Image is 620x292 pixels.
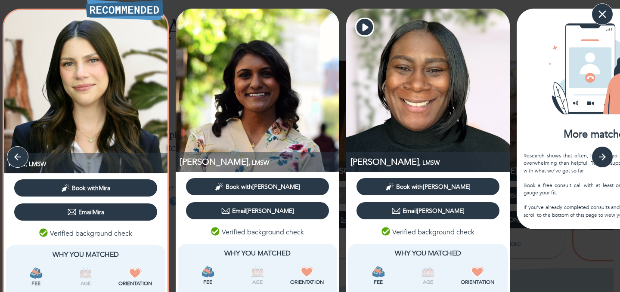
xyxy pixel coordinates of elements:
span: , LMSW [25,160,46,168]
img: Fee [30,267,43,280]
p: Fee [185,278,231,286]
button: Book with[PERSON_NAME] [356,178,499,195]
img: Fee [372,265,385,278]
button: EmailMira [14,203,157,221]
img: Fee [201,265,214,278]
img: Orientation [301,265,313,278]
span: Book with [PERSON_NAME] [226,183,300,191]
div: Email [PERSON_NAME] [392,206,465,215]
div: Email Mira [68,208,104,216]
p: Verified background check [211,227,304,237]
p: Why You Matched [13,249,158,260]
p: Verified background check [39,228,132,239]
img: Age [251,265,264,278]
div: Email [PERSON_NAME] [221,206,294,215]
p: Fee [13,280,59,287]
span: Book with [PERSON_NAME] [396,183,471,191]
span: Book with Mira [72,184,110,192]
button: Email[PERSON_NAME] [356,202,499,219]
p: Why You Matched [355,248,501,258]
p: Age [405,278,451,286]
p: Orientation [455,278,501,286]
img: Mira Fink profile [4,10,167,173]
img: Irene Syriac profile [176,9,339,172]
img: Age [422,265,434,278]
p: Verified background check [381,227,474,237]
button: Email[PERSON_NAME] [186,202,329,219]
p: Orientation [112,280,158,287]
p: Age [234,278,280,286]
img: Orientation [129,267,142,280]
p: LMSW [8,157,167,169]
img: Shaunte Gardener profile [346,9,510,172]
span: , LMSW [419,159,440,167]
button: Book with[PERSON_NAME] [186,178,329,195]
p: LMSW [180,156,339,168]
span: , LMSW [248,159,269,167]
p: Why You Matched [185,248,330,258]
img: Age [79,267,92,280]
p: Age [62,280,108,287]
p: LMSW [350,156,510,168]
img: Orientation [471,265,484,278]
p: Fee [355,278,401,286]
p: Orientation [284,278,330,286]
button: Book withMira [14,179,157,197]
